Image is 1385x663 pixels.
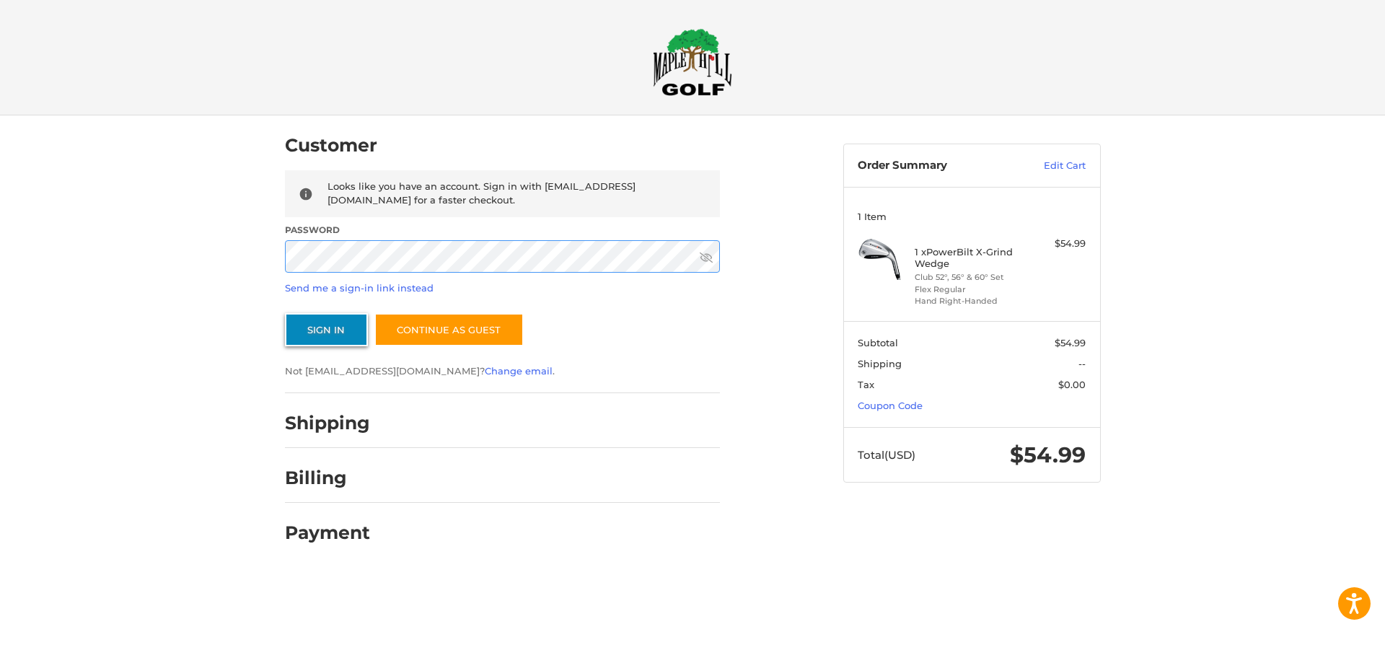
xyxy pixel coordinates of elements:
a: Coupon Code [858,400,923,411]
p: Not [EMAIL_ADDRESS][DOMAIN_NAME]? . [285,364,720,379]
span: Shipping [858,358,902,369]
a: Change email [485,365,553,377]
a: Continue as guest [374,313,524,346]
h2: Customer [285,134,377,157]
h4: 1 x PowerBilt X-Grind Wedge [915,246,1025,270]
li: Hand Right-Handed [915,295,1025,307]
span: Subtotal [858,337,898,348]
label: Password [285,224,720,237]
h2: Shipping [285,412,370,434]
span: $0.00 [1058,379,1086,390]
a: Edit Cart [1013,159,1086,173]
div: $54.99 [1029,237,1086,251]
span: Tax [858,379,874,390]
span: Total (USD) [858,448,915,462]
button: Sign In [285,313,368,346]
h3: Order Summary [858,159,1013,173]
span: -- [1078,358,1086,369]
a: Send me a sign-in link instead [285,282,434,294]
h2: Payment [285,522,370,544]
span: $54.99 [1055,337,1086,348]
img: Maple Hill Golf [653,28,732,96]
span: Looks like you have an account. Sign in with [EMAIL_ADDRESS][DOMAIN_NAME] for a faster checkout. [327,180,636,206]
li: Club 52°, 56° & 60° Set [915,271,1025,284]
h3: 1 Item [858,211,1086,222]
span: $54.99 [1010,442,1086,468]
h2: Billing [285,467,369,489]
li: Flex Regular [915,284,1025,296]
